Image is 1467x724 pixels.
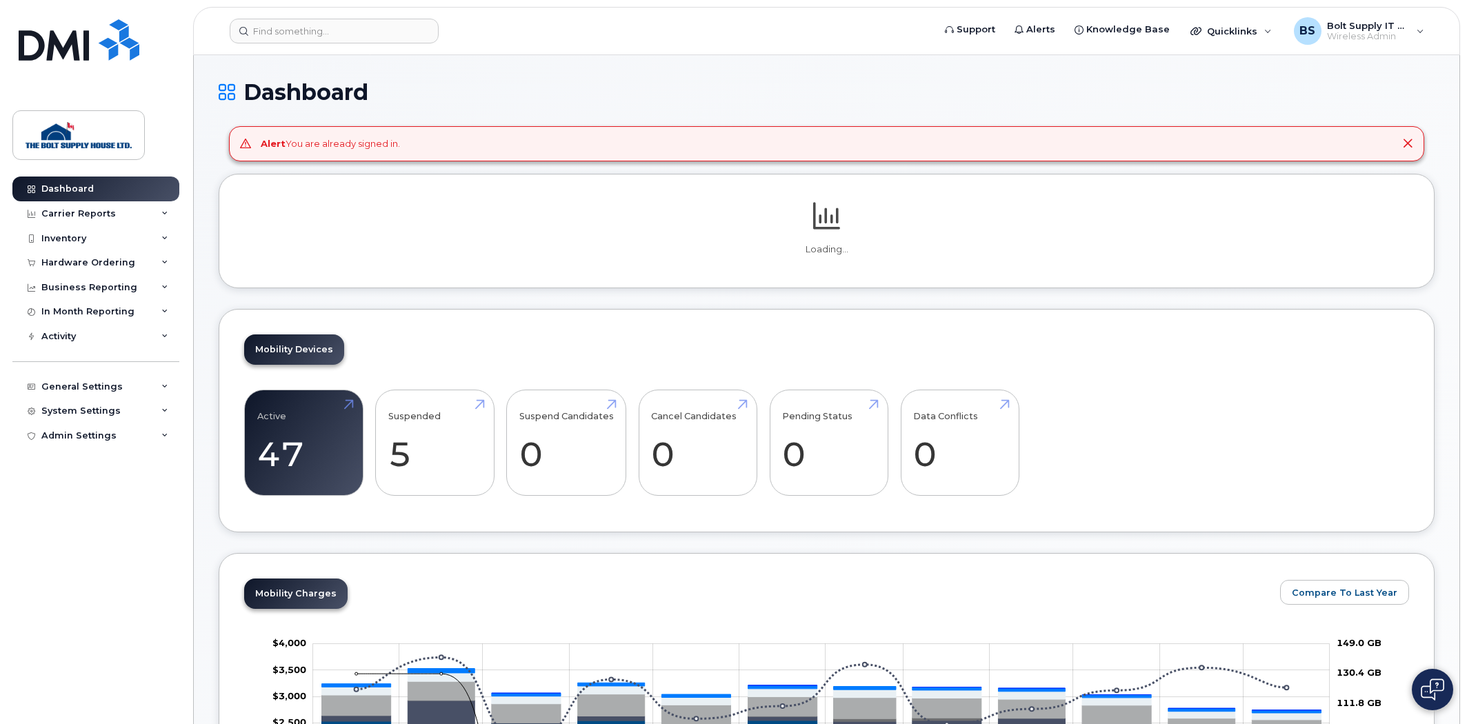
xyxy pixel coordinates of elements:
g: $0 [272,638,306,649]
g: $0 [272,664,306,675]
tspan: $4,000 [272,638,306,649]
tspan: 111.8 GB [1337,697,1381,708]
tspan: 149.0 GB [1337,638,1381,649]
button: Compare To Last Year [1280,580,1409,605]
a: Suspend Candidates 0 [519,397,614,488]
div: You are already signed in. [261,137,400,150]
a: Active 47 [257,397,350,488]
a: Pending Status 0 [782,397,875,488]
strong: Alert [261,138,286,149]
g: GST [322,673,1321,720]
a: Cancel Candidates 0 [651,397,744,488]
a: Suspended 5 [388,397,481,488]
tspan: $3,000 [272,690,306,701]
h1: Dashboard [219,80,1435,104]
a: Data Conflicts 0 [913,397,1006,488]
p: Loading... [244,243,1409,256]
img: Open chat [1421,678,1444,701]
a: Mobility Charges [244,579,348,609]
span: Compare To Last Year [1292,586,1397,599]
tspan: 130.4 GB [1337,667,1381,678]
tspan: $3,500 [272,664,306,675]
g: PST [322,669,1321,713]
a: Mobility Devices [244,334,344,365]
g: $0 [272,690,306,701]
